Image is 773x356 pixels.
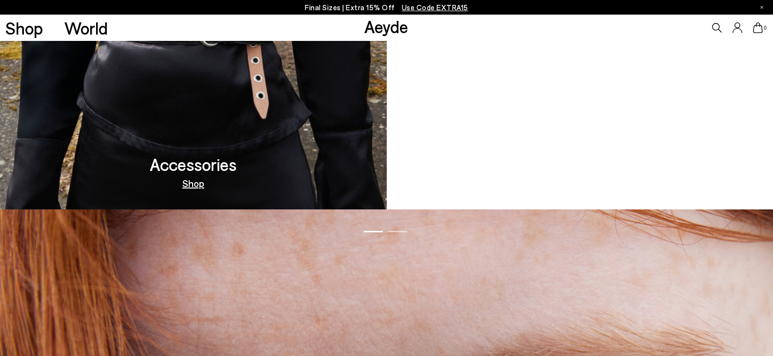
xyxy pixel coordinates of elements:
span: 0 [763,25,768,31]
a: 0 [753,22,763,33]
a: Shop [182,178,204,188]
span: Navigate to /collections/ss25-final-sizes [402,3,468,12]
a: World [64,19,108,37]
a: Aeyde [364,16,408,37]
span: Go to slide 1 [363,231,383,232]
h3: Moccasin Capsule [514,156,646,173]
span: Go to slide 2 [388,231,407,232]
a: Shop [5,19,43,37]
a: Out Now [561,178,599,188]
h3: Accessories [150,156,237,173]
p: Final Sizes | Extra 15% Off [305,1,468,14]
